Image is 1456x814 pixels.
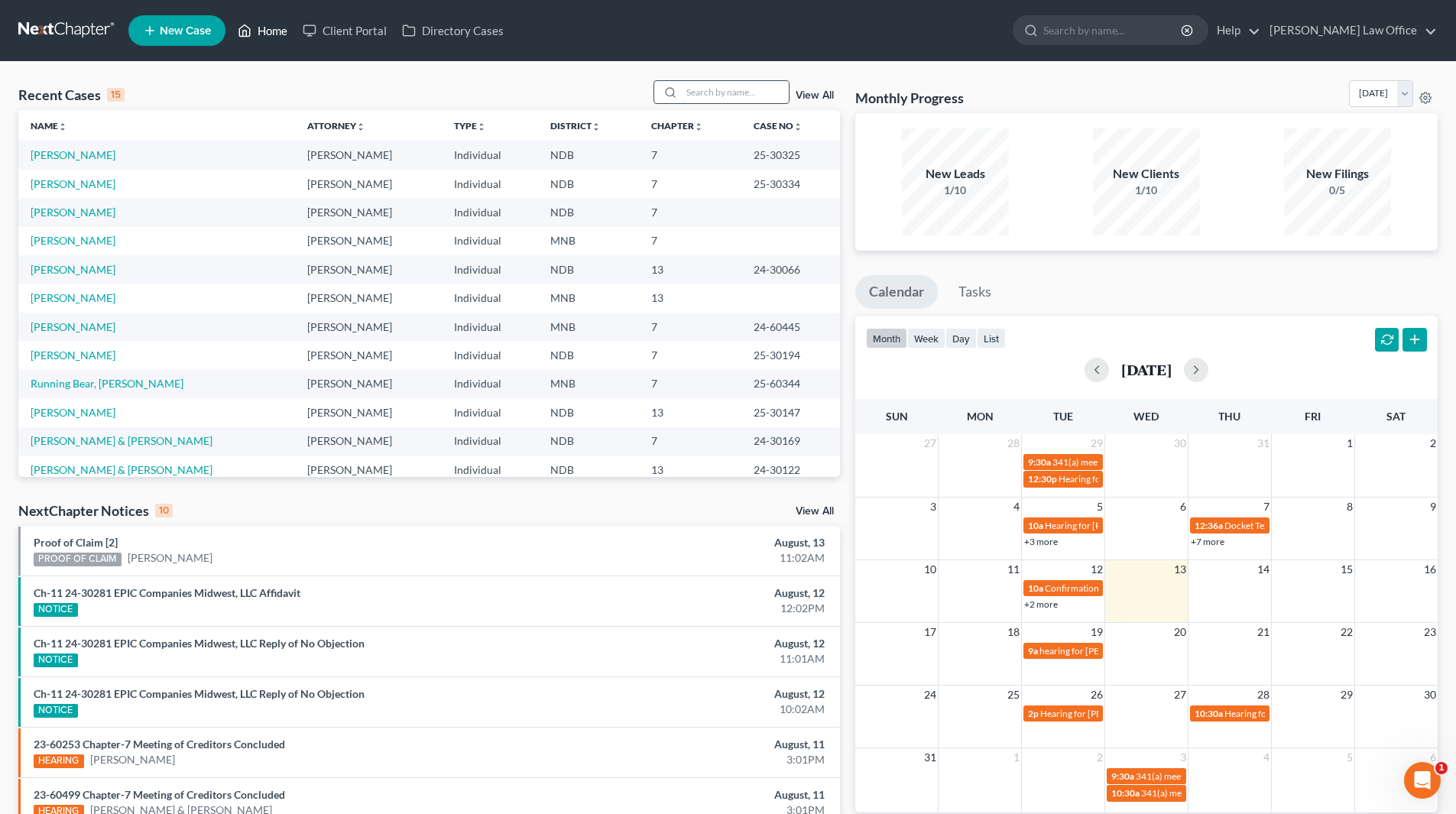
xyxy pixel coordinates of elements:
a: [PERSON_NAME] & [PERSON_NAME] [31,434,212,447]
div: 11:02AM [571,550,825,566]
div: PROOF OF CLAIM [34,553,122,566]
a: [PERSON_NAME] [31,206,115,219]
span: 29 [1089,434,1104,452]
span: 10:30a [1195,708,1223,719]
span: 25 [1006,686,1021,704]
a: View All [796,90,834,101]
td: 13 [639,398,741,426]
td: Individual [442,141,538,169]
td: Individual [442,456,538,484]
i: unfold_more [793,122,803,131]
td: NDB [538,456,639,484]
td: NDB [538,198,639,226]
span: 341(a) meeting for [PERSON_NAME] [1141,787,1289,799]
span: 31 [923,748,938,767]
a: [PERSON_NAME] [31,263,115,276]
td: MNB [538,227,639,255]
span: 22 [1339,623,1354,641]
div: August, 11 [571,737,825,752]
div: August, 12 [571,686,825,702]
td: Individual [442,284,538,312]
span: 20 [1172,623,1188,641]
span: 24 [923,686,938,704]
span: Mon [967,410,994,423]
a: [PERSON_NAME] [31,177,115,190]
div: August, 12 [571,636,825,651]
td: 7 [639,341,741,369]
div: NOTICE [34,653,78,667]
div: New Leads [902,165,1009,183]
div: NOTICE [34,603,78,617]
td: Individual [442,255,538,284]
td: [PERSON_NAME] [295,227,442,255]
span: 28 [1006,434,1021,452]
i: unfold_more [477,122,486,131]
a: Ch-11 24-30281 EPIC Companies Midwest, LLC Reply of No Objection [34,637,365,650]
span: Thu [1218,410,1240,423]
td: 25-30334 [741,170,840,198]
span: 6 [1428,748,1438,767]
span: 21 [1256,623,1271,641]
span: 27 [923,434,938,452]
span: Tue [1053,410,1073,423]
a: [PERSON_NAME] [31,291,115,304]
span: 10a [1028,582,1043,594]
a: [PERSON_NAME] Law Office [1262,17,1437,44]
i: unfold_more [356,122,365,131]
td: 7 [639,370,741,398]
td: 13 [639,456,741,484]
span: 341(a) meeting for [PERSON_NAME] [1136,770,1283,782]
td: 25-30325 [741,141,840,169]
div: 11:01AM [571,651,825,666]
div: 3:01PM [571,752,825,767]
td: NDB [538,398,639,426]
td: 7 [639,170,741,198]
span: 8 [1345,498,1354,516]
td: Individual [442,170,538,198]
td: 13 [639,255,741,284]
span: Hearing for [PERSON_NAME] [1040,708,1159,719]
a: 23-60499 Chapter-7 Meeting of Creditors Concluded [34,788,285,801]
button: week [907,328,945,349]
span: 10:30a [1111,787,1140,799]
i: unfold_more [694,122,703,131]
span: 341(a) meeting for [PERSON_NAME] [1052,456,1200,468]
span: 10a [1028,520,1043,531]
div: 15 [107,88,125,102]
span: 9a [1028,645,1038,657]
input: Search by name... [682,81,789,103]
span: 23 [1422,623,1438,641]
span: 7 [1262,498,1271,516]
a: Proof of Claim [2] [34,536,118,549]
span: 4 [1262,748,1271,767]
td: Individual [442,341,538,369]
td: 25-30194 [741,341,840,369]
a: Running Bear, [PERSON_NAME] [31,377,183,390]
td: Individual [442,398,538,426]
td: 24-30066 [741,255,840,284]
span: 3 [929,498,938,516]
a: [PERSON_NAME] [31,320,115,333]
div: New Filings [1284,165,1391,183]
span: Fri [1305,410,1321,423]
span: 30 [1422,686,1438,704]
td: [PERSON_NAME] [295,255,442,284]
span: 1 [1435,762,1448,774]
td: Individual [442,427,538,456]
span: Sat [1386,410,1406,423]
td: 7 [639,427,741,456]
td: NDB [538,170,639,198]
span: 31 [1256,434,1271,452]
a: Calendar [855,275,938,309]
span: 5 [1095,498,1104,516]
a: Home [230,17,295,44]
td: Individual [442,198,538,226]
td: NDB [538,141,639,169]
td: [PERSON_NAME] [295,398,442,426]
span: 2 [1095,748,1104,767]
td: NDB [538,341,639,369]
span: 3 [1179,748,1188,767]
div: NOTICE [34,704,78,718]
span: 13 [1172,560,1188,579]
td: Individual [442,370,538,398]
